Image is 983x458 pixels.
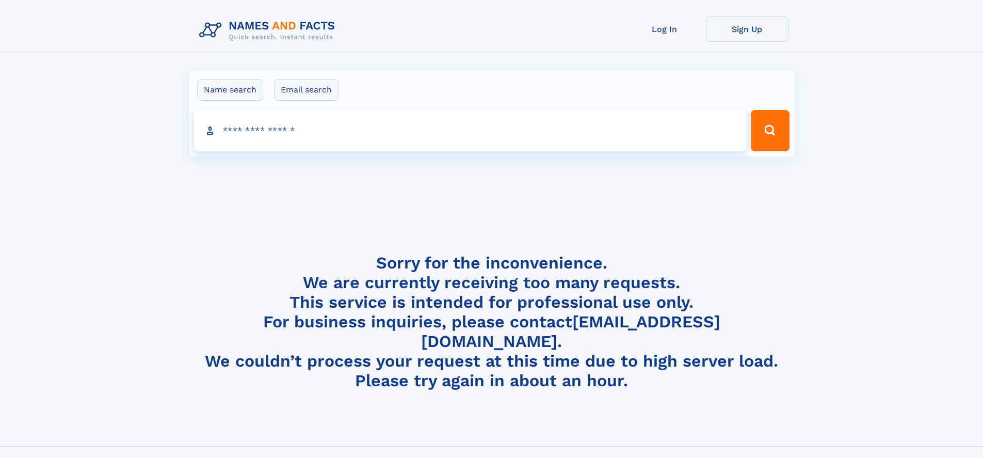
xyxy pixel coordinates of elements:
[194,110,747,151] input: search input
[623,17,706,42] a: Log In
[274,79,339,101] label: Email search
[195,17,344,44] img: Logo Names and Facts
[195,253,788,391] h4: Sorry for the inconvenience. We are currently receiving too many requests. This service is intend...
[197,79,263,101] label: Name search
[421,312,720,351] a: [EMAIL_ADDRESS][DOMAIN_NAME]
[706,17,788,42] a: Sign Up
[751,110,789,151] button: Search Button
